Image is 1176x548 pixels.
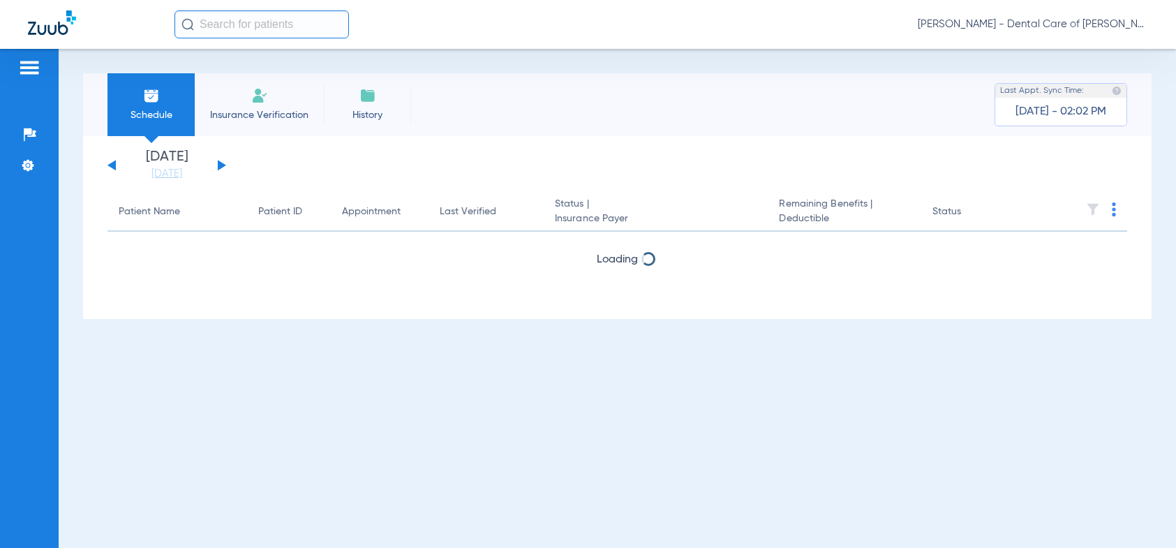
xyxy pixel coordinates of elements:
[258,205,302,219] div: Patient ID
[118,108,184,122] span: Schedule
[119,205,180,219] div: Patient Name
[181,18,194,31] img: Search Icon
[1086,202,1100,216] img: filter.svg
[597,254,638,265] span: Loading
[921,193,1015,232] th: Status
[342,205,417,219] div: Appointment
[359,87,376,104] img: History
[18,59,40,76] img: hamburger-icon
[342,205,401,219] div: Appointment
[125,150,209,181] li: [DATE]
[1000,84,1084,98] span: Last Appt. Sync Time:
[918,17,1148,31] span: [PERSON_NAME] - Dental Care of [PERSON_NAME]
[174,10,349,38] input: Search for patients
[1112,86,1122,96] img: last sync help info
[555,212,757,226] span: Insurance Payer
[440,205,496,219] div: Last Verified
[205,108,313,122] span: Insurance Verification
[28,10,76,35] img: Zuub Logo
[119,205,236,219] div: Patient Name
[143,87,160,104] img: Schedule
[334,108,401,122] span: History
[251,87,268,104] img: Manual Insurance Verification
[768,193,921,232] th: Remaining Benefits |
[125,167,209,181] a: [DATE]
[1015,105,1106,119] span: [DATE] - 02:02 PM
[1112,202,1116,216] img: group-dot-blue.svg
[440,205,533,219] div: Last Verified
[258,205,320,219] div: Patient ID
[779,212,909,226] span: Deductible
[544,193,768,232] th: Status |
